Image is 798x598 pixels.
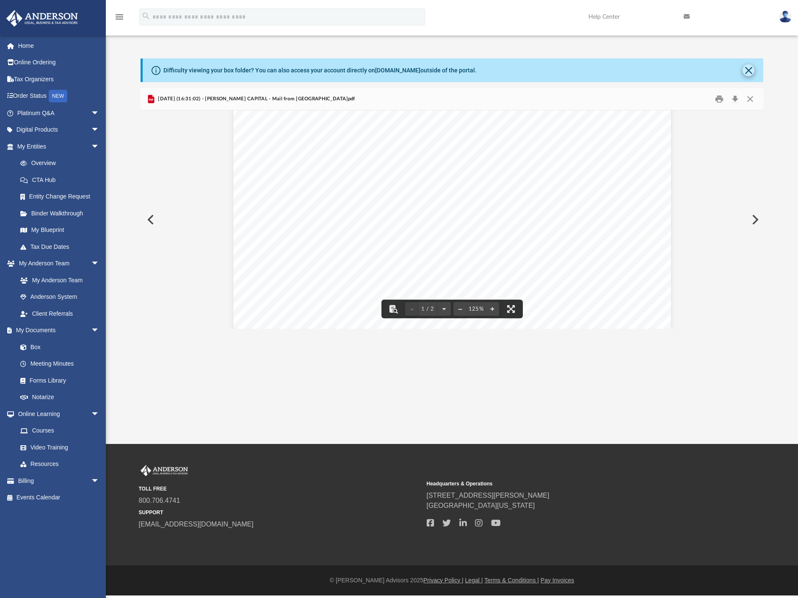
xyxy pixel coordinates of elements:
[743,64,754,76] button: Close
[141,11,151,21] i: search
[467,306,486,312] div: Current zoom level
[106,576,798,585] div: © [PERSON_NAME] Advisors 2025
[486,300,499,318] button: Zoom in
[6,88,112,105] a: Order StatusNEW
[12,171,112,188] a: CTA Hub
[141,88,764,329] div: Preview
[465,577,483,584] a: Legal |
[141,110,764,329] div: File preview
[12,289,108,306] a: Anderson System
[12,238,112,255] a: Tax Due Dates
[139,485,421,493] small: TOLL FREE
[163,66,477,75] div: Difficulty viewing your box folder? You can also access your account directly on outside of the p...
[419,306,437,312] span: 1 / 2
[6,37,112,54] a: Home
[745,208,764,231] button: Next File
[427,502,535,509] a: [GEOGRAPHIC_DATA][US_STATE]
[114,12,124,22] i: menu
[12,372,104,389] a: Forms Library
[12,305,108,322] a: Client Referrals
[91,255,108,273] span: arrow_drop_down
[12,439,104,456] a: Video Training
[91,472,108,490] span: arrow_drop_down
[437,300,451,318] button: Next page
[6,138,112,155] a: My Entitiesarrow_drop_down
[6,54,112,71] a: Online Ordering
[139,497,180,504] a: 800.706.4741
[91,405,108,423] span: arrow_drop_down
[49,90,67,102] div: NEW
[141,208,159,231] button: Previous File
[502,300,520,318] button: Enter fullscreen
[139,465,190,476] img: Anderson Advisors Platinum Portal
[541,577,574,584] a: Pay Invoices
[727,93,743,106] button: Download
[12,272,104,289] a: My Anderson Team
[91,105,108,122] span: arrow_drop_down
[453,300,467,318] button: Zoom out
[427,480,709,488] small: Headquarters & Operations
[6,121,112,138] a: Digital Productsarrow_drop_down
[12,456,108,473] a: Resources
[141,110,764,329] div: Document Viewer
[423,577,464,584] a: Privacy Policy |
[419,300,437,318] button: 1 / 2
[427,492,549,499] a: [STREET_ADDRESS][PERSON_NAME]
[711,93,728,106] button: Print
[139,509,421,516] small: SUPPORT
[484,577,539,584] a: Terms & Conditions |
[12,389,108,406] a: Notarize
[12,339,104,355] a: Box
[12,205,112,222] a: Binder Walkthrough
[91,121,108,139] span: arrow_drop_down
[6,405,108,422] a: Online Learningarrow_drop_down
[743,93,758,106] button: Close
[779,11,792,23] img: User Pic
[6,71,112,88] a: Tax Organizers
[12,355,108,372] a: Meeting Minutes
[91,138,108,155] span: arrow_drop_down
[156,95,355,103] span: [DATE] (16:31:02) - [PERSON_NAME] CAPITAL - Mail from [GEOGRAPHIC_DATA]pdf
[12,222,108,239] a: My Blueprint
[12,155,112,172] a: Overview
[6,255,108,272] a: My Anderson Teamarrow_drop_down
[114,16,124,22] a: menu
[91,322,108,339] span: arrow_drop_down
[139,521,254,528] a: [EMAIL_ADDRESS][DOMAIN_NAME]
[6,489,112,506] a: Events Calendar
[6,472,112,489] a: Billingarrow_drop_down
[375,67,420,74] a: [DOMAIN_NAME]
[12,422,108,439] a: Courses
[6,322,108,339] a: My Documentsarrow_drop_down
[4,10,80,27] img: Anderson Advisors Platinum Portal
[6,105,112,121] a: Platinum Q&Aarrow_drop_down
[384,300,403,318] button: Toggle findbar
[12,188,112,205] a: Entity Change Request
